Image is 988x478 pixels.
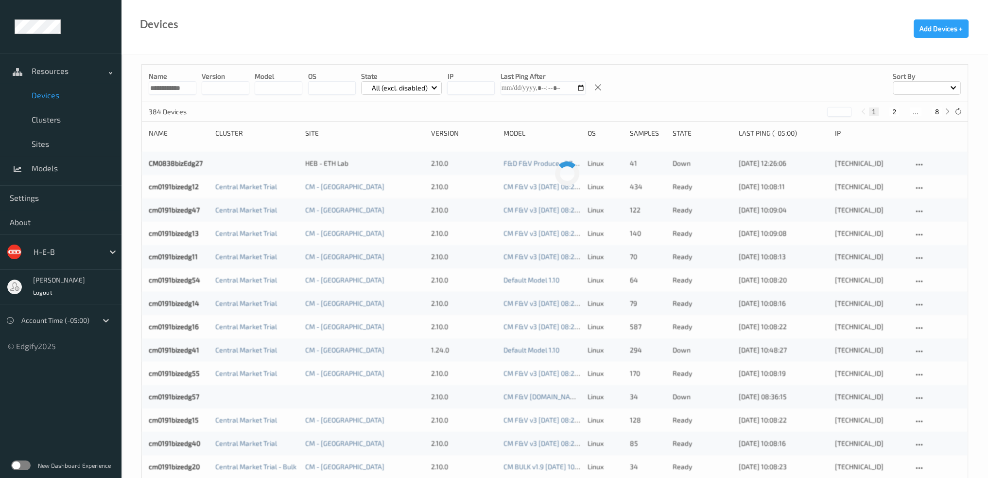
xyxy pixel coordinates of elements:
a: CM F&V v3 [DATE] 08:27 Auto Save [503,369,610,377]
a: cm0191bizedg11 [149,252,198,261]
div: 34 [630,462,665,472]
p: ready [673,462,732,472]
a: cm0191bizedg12 [149,182,199,191]
a: CM F&V [DOMAIN_NAME] [DATE] 18:49 [DATE] 18:49 Auto Save [503,392,696,401]
div: HEB - ETH Lab [305,159,424,168]
a: cm0191bizedg13 [149,229,199,237]
a: CM - [GEOGRAPHIC_DATA] [305,276,384,284]
p: ready [673,205,732,215]
p: linux [588,345,623,355]
p: IP [447,71,495,81]
p: Name [149,71,196,81]
div: 2.10.0 [431,439,497,448]
div: [TECHNICAL_ID] [835,369,906,378]
div: 1.24.0 [431,345,497,355]
div: Samples [630,128,665,138]
div: [TECHNICAL_ID] [835,462,906,472]
a: CM F&V v3 [DATE] 08:27 Auto Save [503,182,610,191]
p: All (excl. disabled) [368,83,431,93]
p: State [361,71,442,81]
a: cm0191bizedg14 [149,299,199,307]
a: CM - [GEOGRAPHIC_DATA] [305,439,384,447]
p: ready [673,369,732,378]
div: 140 [630,229,665,238]
div: 2.10.0 [431,392,497,402]
div: 70 [630,252,665,262]
p: down [673,392,732,402]
p: version [202,71,249,81]
button: ... [910,107,921,116]
div: [DATE] 10:08:16 [739,299,828,308]
p: ready [673,229,732,238]
div: 79 [630,299,665,308]
div: [DATE] 10:09:08 [739,229,828,238]
a: Central Market Trial [215,369,277,377]
div: Model [503,128,581,138]
div: 64 [630,275,665,285]
a: CM - [GEOGRAPHIC_DATA] [305,299,384,307]
div: [TECHNICAL_ID] [835,159,906,168]
p: linux [588,415,623,425]
a: Central Market Trial [215,229,277,237]
div: 2.10.0 [431,182,497,192]
p: Sort by [893,71,961,81]
a: CM F&V v3 [DATE] 08:27 Auto Save [503,439,610,447]
a: CM - [GEOGRAPHIC_DATA] [305,369,384,377]
a: CM - [GEOGRAPHIC_DATA] [305,416,384,424]
a: CM F&V v3 [DATE] 08:27 Auto Save [503,416,610,424]
p: ready [673,415,732,425]
p: linux [588,275,623,285]
button: 1 [869,107,879,116]
div: [TECHNICAL_ID] [835,299,906,308]
button: 8 [932,107,942,116]
a: CM BULK v1.9 [DATE] 10:10 Auto Save [503,462,615,471]
div: [DATE] 08:36:15 [739,392,828,402]
div: 128 [630,415,665,425]
p: 384 Devices [149,107,222,117]
button: 2 [889,107,899,116]
div: [TECHNICAL_ID] [835,392,906,402]
a: CM - [GEOGRAPHIC_DATA] [305,206,384,214]
div: [TECHNICAL_ID] [835,439,906,448]
div: 2.10.0 [431,299,497,308]
a: cm0191bizedg15 [149,416,199,424]
p: linux [588,462,623,472]
a: CM - [GEOGRAPHIC_DATA] [305,462,384,471]
p: linux [588,369,623,378]
div: Cluster [215,128,298,138]
a: CM F&V v3 [DATE] 08:27 Auto Save [503,252,610,261]
p: Last Ping After [501,71,586,81]
a: CM F&V v3 [DATE] 08:27 Auto Save [503,322,610,331]
div: [DATE] 10:08:22 [739,415,828,425]
p: ready [673,182,732,192]
div: State [673,128,732,138]
a: CM - [GEOGRAPHIC_DATA] [305,346,384,354]
div: 122 [630,205,665,215]
p: ready [673,252,732,262]
div: 2.10.0 [431,229,497,238]
p: down [673,159,732,168]
p: linux [588,205,623,215]
div: [DATE] 10:08:23 [739,462,828,472]
div: [TECHNICAL_ID] [835,205,906,215]
div: [DATE] 10:08:11 [739,182,828,192]
div: 2.10.0 [431,369,497,378]
p: linux [588,322,623,332]
div: [DATE] 12:26:06 [739,159,828,168]
div: [TECHNICAL_ID] [835,345,906,355]
a: cm0191bizedg40 [149,439,200,447]
div: OS [588,128,623,138]
div: ip [835,128,906,138]
div: 170 [630,369,665,378]
div: [DATE] 10:08:16 [739,439,828,448]
p: linux [588,439,623,448]
a: Central Market Trial [215,416,277,424]
a: Central Market Trial [215,276,277,284]
div: Devices [140,19,178,29]
a: CM - [GEOGRAPHIC_DATA] [305,322,384,331]
div: 294 [630,345,665,355]
div: 2.10.0 [431,252,497,262]
a: F&D F&V Produce v2.7 [DATE] 17:48 Auto Save [503,159,645,167]
div: [TECHNICAL_ID] [835,252,906,262]
div: Name [149,128,208,138]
